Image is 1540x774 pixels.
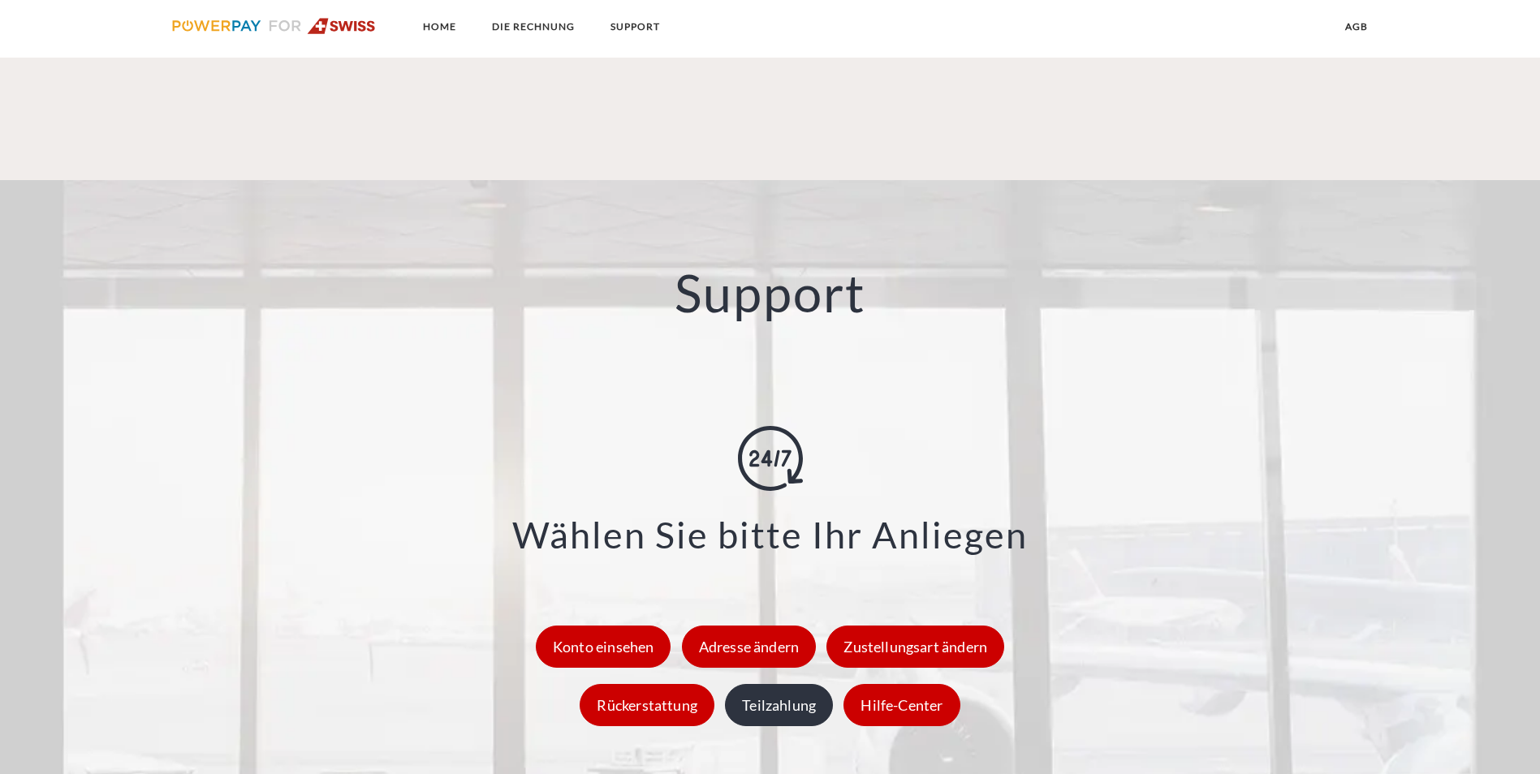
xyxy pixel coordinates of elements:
div: Zustellungsart ändern [826,626,1004,668]
div: Konto einsehen [536,626,671,668]
a: SUPPORT [597,12,674,41]
div: Hilfe-Center [843,684,960,726]
a: Konto einsehen [532,638,675,656]
img: logo-swiss.svg [172,18,376,34]
a: Hilfe-Center [839,696,964,714]
div: Adresse ändern [682,626,817,668]
a: Teilzahlung [721,696,837,714]
div: Teilzahlung [725,684,833,726]
a: Home [409,12,470,41]
h2: Support [77,261,1463,325]
a: Zustellungsart ändern [822,638,1008,656]
a: DIE RECHNUNG [478,12,589,41]
h3: Wählen Sie bitte Ihr Anliegen [97,517,1443,553]
a: agb [1331,12,1382,41]
a: Rückerstattung [576,696,718,714]
div: Rückerstattung [580,684,714,726]
img: online-shopping.svg [738,426,803,491]
a: Adresse ändern [678,638,821,656]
